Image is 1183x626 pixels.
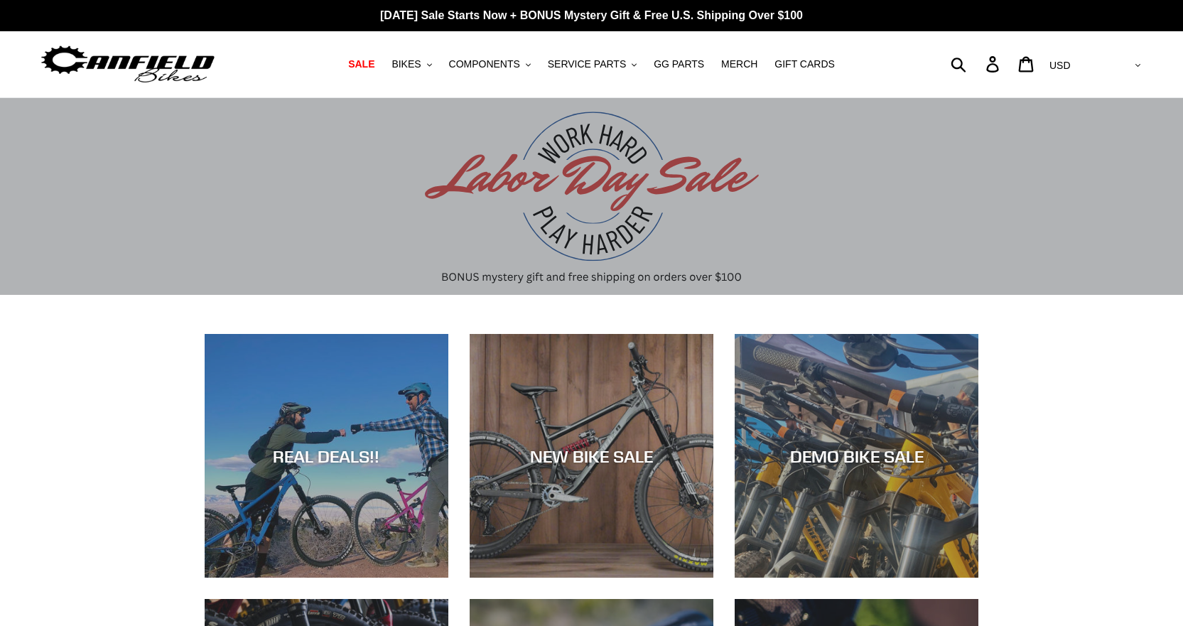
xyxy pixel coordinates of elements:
a: SALE [341,55,382,74]
span: GIFT CARDS [774,58,835,70]
a: MERCH [714,55,765,74]
span: COMPONENTS [449,58,520,70]
a: GG PARTS [647,55,711,74]
a: NEW BIKE SALE [470,334,713,578]
button: BIKES [384,55,438,74]
a: DEMO BIKE SALE [735,334,978,578]
span: SERVICE PARTS [548,58,626,70]
div: DEMO BIKE SALE [735,446,978,466]
span: BIKES [391,58,421,70]
a: GIFT CARDS [767,55,842,74]
img: Canfield Bikes [39,42,217,87]
span: MERCH [721,58,757,70]
a: REAL DEALS!! [205,334,448,578]
button: SERVICE PARTS [541,55,644,74]
div: NEW BIKE SALE [470,446,713,466]
span: GG PARTS [654,58,704,70]
span: SALE [348,58,374,70]
div: REAL DEALS!! [205,446,448,466]
button: COMPONENTS [442,55,538,74]
input: Search [958,48,995,80]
